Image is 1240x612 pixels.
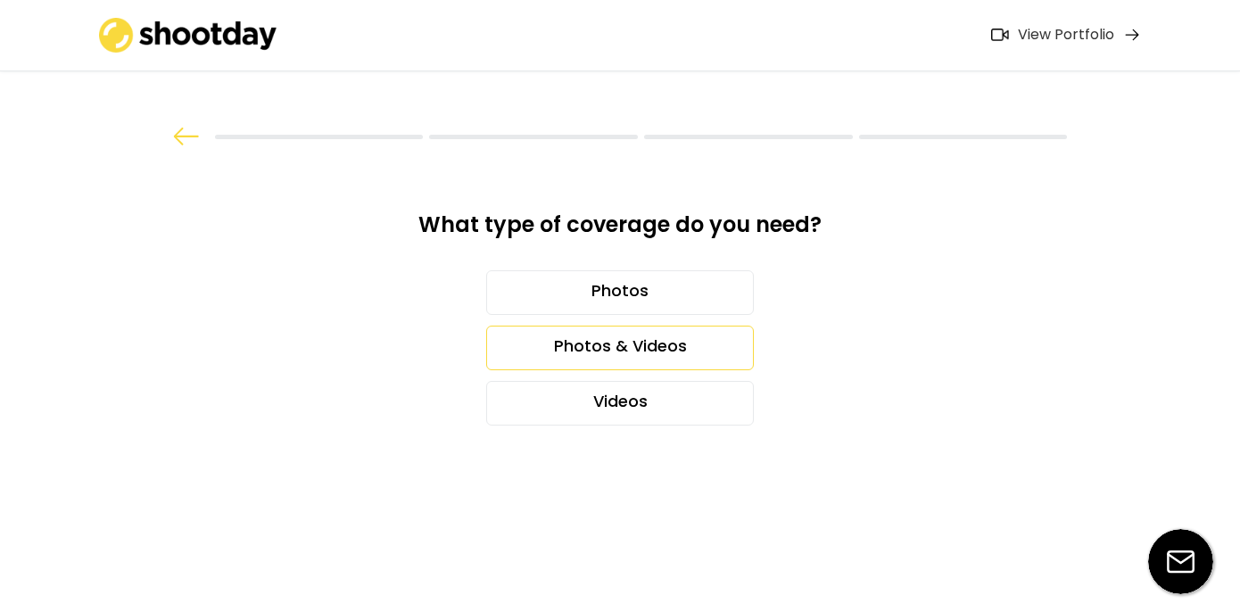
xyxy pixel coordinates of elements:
[1148,529,1213,594] img: email-icon%20%281%29.svg
[173,128,200,145] img: arrow%20back.svg
[377,211,863,252] div: What type of coverage do you need?
[991,29,1009,41] img: Icon%20feather-video%402x.png
[99,18,277,53] img: shootday_logo.png
[486,326,754,370] div: Photos & Videos
[1018,26,1114,45] div: View Portfolio
[486,270,754,315] div: Photos
[486,381,754,426] div: Videos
